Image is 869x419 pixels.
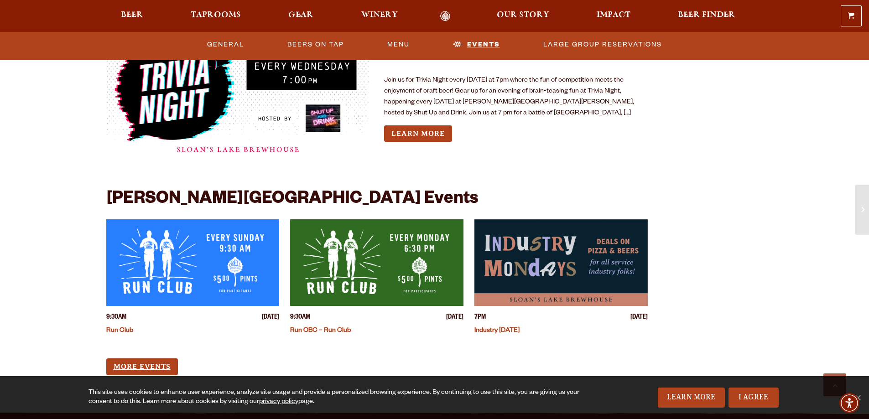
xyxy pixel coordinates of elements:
a: Menu [384,34,413,55]
span: Gear [288,11,313,19]
a: View event details [106,219,280,306]
a: Large Group Reservations [540,34,666,55]
a: Events [449,34,504,55]
a: More Events (opens in a new window) [106,358,178,375]
span: [DATE] [630,313,648,323]
a: Industry [DATE] [474,327,520,335]
a: Beer Finder [672,11,741,21]
span: Beer [121,11,143,19]
a: Learn more about Trivia Night [384,125,452,142]
span: 9:30AM [106,313,126,323]
span: Beer Finder [678,11,735,19]
span: Impact [597,11,630,19]
span: Our Story [497,11,549,19]
a: Winery [355,11,404,21]
a: Beers On Tap [284,34,348,55]
div: Accessibility Menu [839,393,859,413]
a: View event details [106,29,370,161]
a: Learn More [658,388,725,408]
p: Join us for Trivia Night every [DATE] at 7pm where the fun of competition meets the enjoyment of ... [384,75,648,119]
span: [DATE] [446,313,463,323]
a: View event details [474,219,648,306]
a: Scroll to top [823,373,846,396]
a: I Agree [729,388,779,408]
a: Impact [591,11,636,21]
span: [DATE] [262,313,279,323]
a: Gear [282,11,319,21]
h2: [PERSON_NAME][GEOGRAPHIC_DATA] Events [106,190,478,210]
div: This site uses cookies to enhance user experience, analyze site usage and provide a personalized ... [88,388,583,407]
a: Odell Home [428,11,463,21]
a: Taprooms [185,11,247,21]
a: General [203,34,248,55]
a: Run Club [106,327,133,335]
span: Taprooms [191,11,241,19]
a: Run OBC – Run Club [290,327,351,335]
span: 7PM [474,313,486,323]
a: Beer [115,11,149,21]
a: View event details [290,219,463,306]
span: 9:30AM [290,313,310,323]
span: Winery [361,11,398,19]
a: privacy policy [259,398,298,406]
a: Our Story [491,11,555,21]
